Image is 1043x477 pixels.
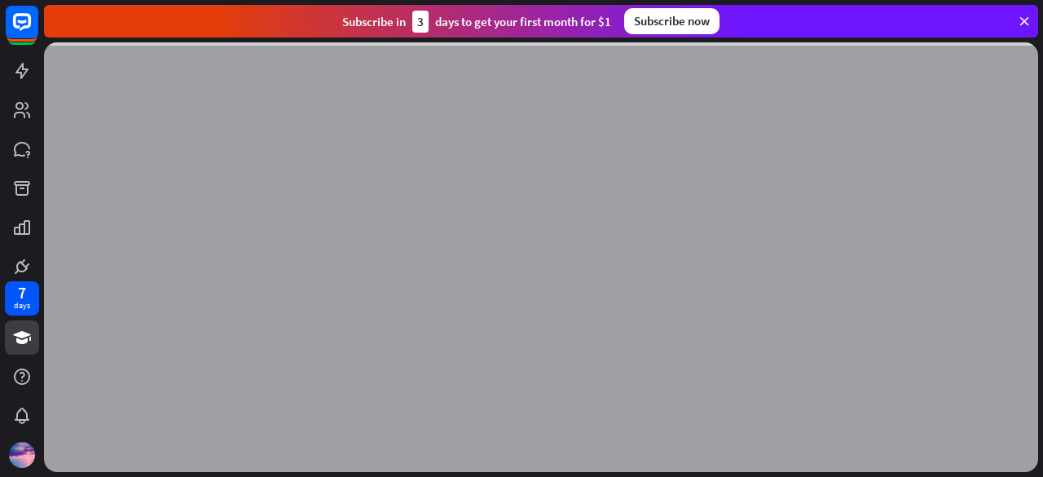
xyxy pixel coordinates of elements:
[18,285,26,300] div: 7
[5,281,39,316] a: 7 days
[342,11,611,33] div: Subscribe in days to get your first month for $1
[14,300,30,311] div: days
[624,8,720,34] div: Subscribe now
[412,11,429,33] div: 3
